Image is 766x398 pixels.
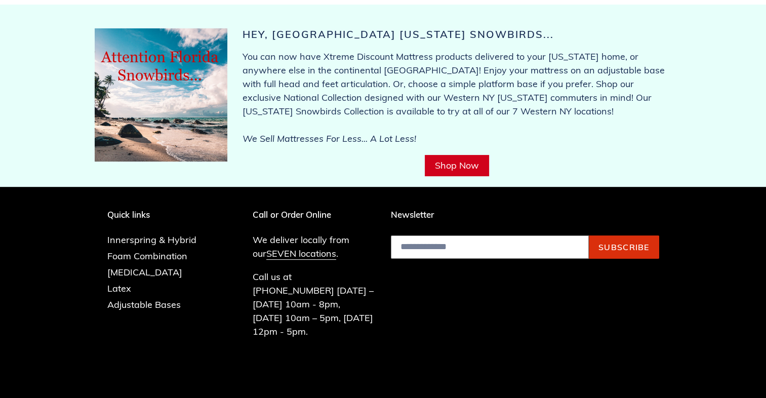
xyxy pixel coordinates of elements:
[253,233,376,260] p: We deliver locally from our .
[391,235,589,259] input: Email address
[107,234,196,246] a: Innerspring & Hybrid
[253,210,376,220] p: Call or Order Online
[243,28,672,41] h2: Hey, [GEOGRAPHIC_DATA] [US_STATE] Snowbirds...
[598,242,650,252] span: Subscribe
[95,28,228,162] img: floridasnowbirdsfinal-1684765907267_263x.jpg
[391,210,659,220] p: Newsletter
[243,133,416,144] i: We Sell Mattresses For Less... A Lot Less!
[107,266,182,278] a: [MEDICAL_DATA]
[107,299,181,310] a: Adjustable Bases
[107,210,212,220] p: Quick links
[243,50,672,145] p: You can now have Xtreme Discount Mattress products delivered to your [US_STATE] home, or anywhere...
[107,250,187,262] a: Foam Combination
[266,248,336,260] a: SEVEN locations
[425,155,489,176] a: Shop Now
[253,270,376,338] p: Call us at [PHONE_NUMBER] [DATE] – [DATE] 10am - 8pm, [DATE] 10am – 5pm, [DATE] 12pm - 5pm.
[589,235,659,259] button: Subscribe
[107,283,131,294] a: Latex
